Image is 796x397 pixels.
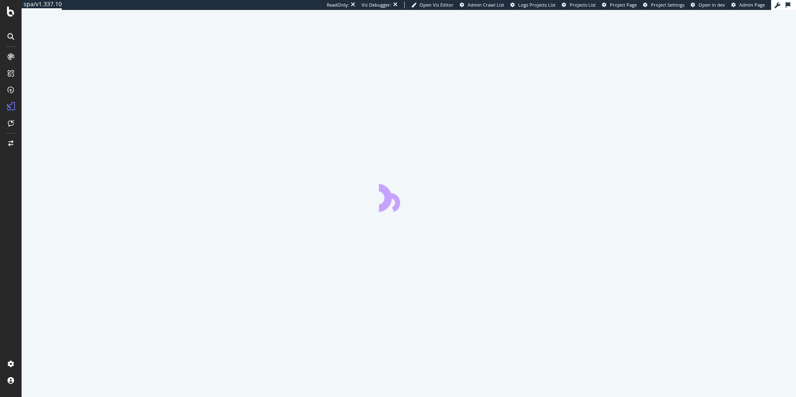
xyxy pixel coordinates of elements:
a: Open Viz Editor [411,2,454,8]
span: Admin Page [739,2,765,8]
span: Project Page [610,2,637,8]
div: ReadOnly: [327,2,349,8]
div: animation [379,182,439,212]
span: Open Viz Editor [420,2,454,8]
span: Admin Crawl List [468,2,504,8]
a: Logs Projects List [510,2,556,8]
span: Logs Projects List [518,2,556,8]
a: Open in dev [691,2,725,8]
span: Open in dev [699,2,725,8]
a: Admin Crawl List [460,2,504,8]
a: Admin Page [731,2,765,8]
a: Project Page [602,2,637,8]
span: Project Settings [651,2,684,8]
a: Projects List [562,2,596,8]
div: Viz Debugger: [362,2,391,8]
a: Project Settings [643,2,684,8]
span: Projects List [570,2,596,8]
